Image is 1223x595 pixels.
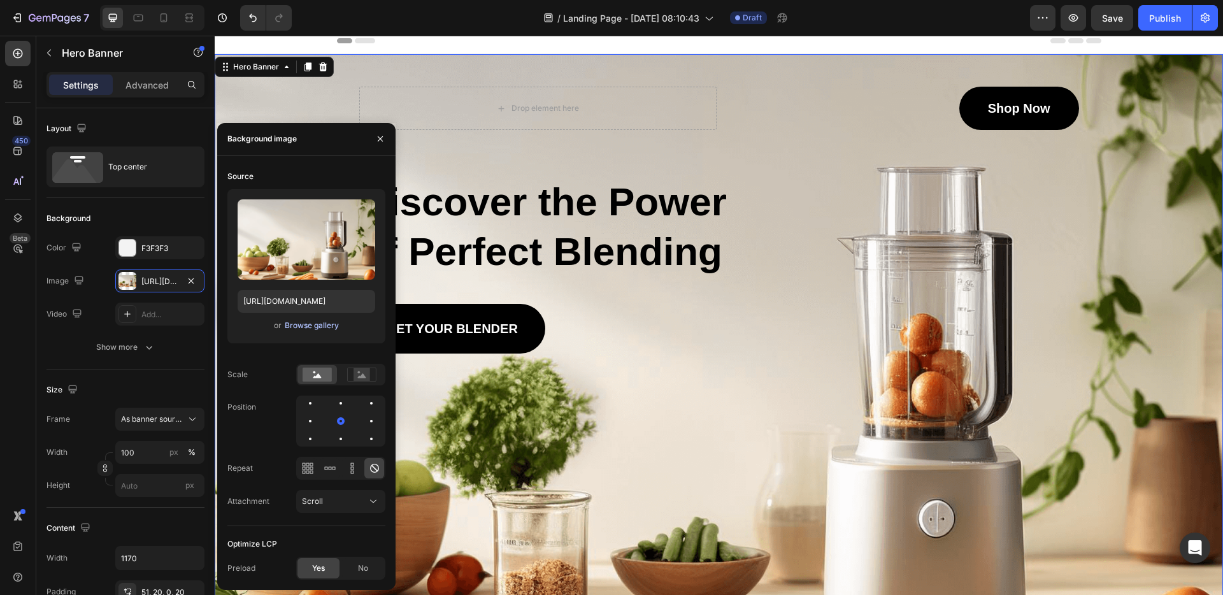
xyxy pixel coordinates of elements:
[166,445,182,460] button: %
[238,290,375,313] input: https://example.com/image.jpg
[46,480,70,491] label: Height
[96,341,155,354] div: Show more
[63,78,99,92] p: Settings
[10,233,31,243] div: Beta
[227,133,297,145] div: Background image
[274,318,282,333] span: or
[285,320,339,331] div: Browse gallery
[46,520,93,537] div: Content
[745,51,864,94] a: Shop Now
[16,25,67,37] div: Hero Banner
[141,276,178,287] div: [URL][DOMAIN_NAME]
[5,5,95,31] button: 7
[238,199,375,280] img: preview-image
[46,306,85,323] div: Video
[172,283,303,303] p: GET YOUR BLENDER
[563,11,699,25] span: Landing Page - [DATE] 08:10:43
[46,240,84,257] div: Color
[227,369,248,380] div: Scale
[121,413,183,425] span: As banner source
[296,490,385,513] button: Scroll
[1102,13,1123,24] span: Save
[145,268,331,318] a: GET YOUR BLENDER
[284,319,340,332] button: Browse gallery
[46,213,90,224] div: Background
[115,408,204,431] button: As banner source
[240,5,292,31] div: Undo/Redo
[773,63,836,82] p: Shop Now
[145,140,538,242] h2: Discover the Power of Perfect Blending
[227,401,256,413] div: Position
[108,152,186,182] div: Top center
[141,309,201,320] div: Add...
[1091,5,1133,31] button: Save
[141,243,201,254] div: F3F3F3
[46,120,89,138] div: Layout
[557,11,561,25] span: /
[116,547,204,570] input: Auto
[1149,11,1181,25] div: Publish
[215,36,1223,595] iframe: Design area
[83,10,89,25] p: 7
[46,447,68,458] label: Width
[125,78,169,92] p: Advanced
[115,474,204,497] input: px
[62,45,170,61] p: Hero Banner
[1180,533,1210,563] div: Open Intercom Messenger
[46,273,87,290] div: Image
[185,480,194,490] span: px
[46,382,80,399] div: Size
[743,12,762,24] span: Draft
[46,552,68,564] div: Width
[227,171,254,182] div: Source
[169,447,178,458] div: px
[297,68,364,78] div: Drop element here
[1138,5,1192,31] button: Publish
[358,563,368,574] span: No
[227,496,269,507] div: Attachment
[12,136,31,146] div: 450
[184,445,199,460] button: px
[188,447,196,458] div: %
[46,336,204,359] button: Show more
[227,462,253,474] div: Repeat
[302,496,323,506] span: Scroll
[115,441,204,464] input: px%
[227,538,277,550] div: Optimize LCP
[312,563,325,574] span: Yes
[46,413,70,425] label: Frame
[227,563,255,574] div: Preload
